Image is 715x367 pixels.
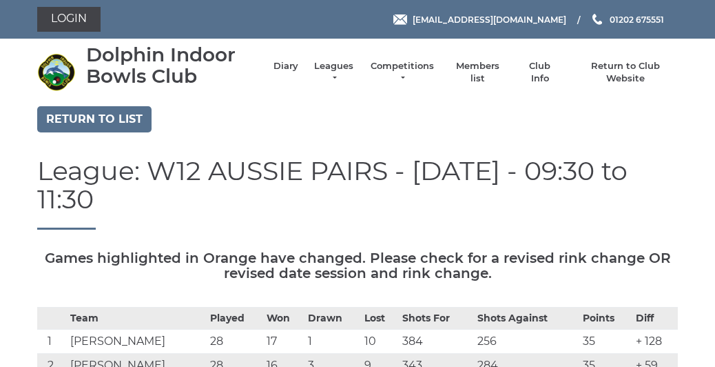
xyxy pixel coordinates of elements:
th: Played [207,308,263,330]
td: 17 [263,330,304,354]
th: Team [67,308,207,330]
a: Competitions [369,60,435,85]
td: 384 [399,330,473,354]
td: 256 [474,330,580,354]
th: Shots For [399,308,473,330]
a: Return to Club Website [574,60,678,85]
a: Return to list [37,106,152,132]
td: 1 [37,330,67,354]
img: Phone us [592,14,602,25]
td: 1 [304,330,361,354]
img: Email [393,14,407,25]
th: Lost [361,308,399,330]
td: 28 [207,330,263,354]
th: Points [579,308,632,330]
td: [PERSON_NAME] [67,330,207,354]
a: Members list [448,60,506,85]
th: Drawn [304,308,361,330]
a: Leagues [312,60,355,85]
th: Won [263,308,304,330]
span: [EMAIL_ADDRESS][DOMAIN_NAME] [413,14,566,24]
div: Dolphin Indoor Bowls Club [86,44,260,87]
th: Shots Against [474,308,580,330]
td: 35 [579,330,632,354]
td: + 128 [632,330,678,354]
img: Dolphin Indoor Bowls Club [37,53,75,91]
th: Diff [632,308,678,330]
a: Email [EMAIL_ADDRESS][DOMAIN_NAME] [393,13,566,26]
h5: Games highlighted in Orange have changed. Please check for a revised rink change OR revised date ... [37,250,678,281]
h1: League: W12 AUSSIE PAIRS - [DATE] - 09:30 to 11:30 [37,157,678,230]
td: 10 [361,330,399,354]
span: 01202 675551 [610,14,664,24]
a: Login [37,7,101,32]
a: Diary [273,60,298,72]
a: Phone us 01202 675551 [590,13,664,26]
a: Club Info [520,60,560,85]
